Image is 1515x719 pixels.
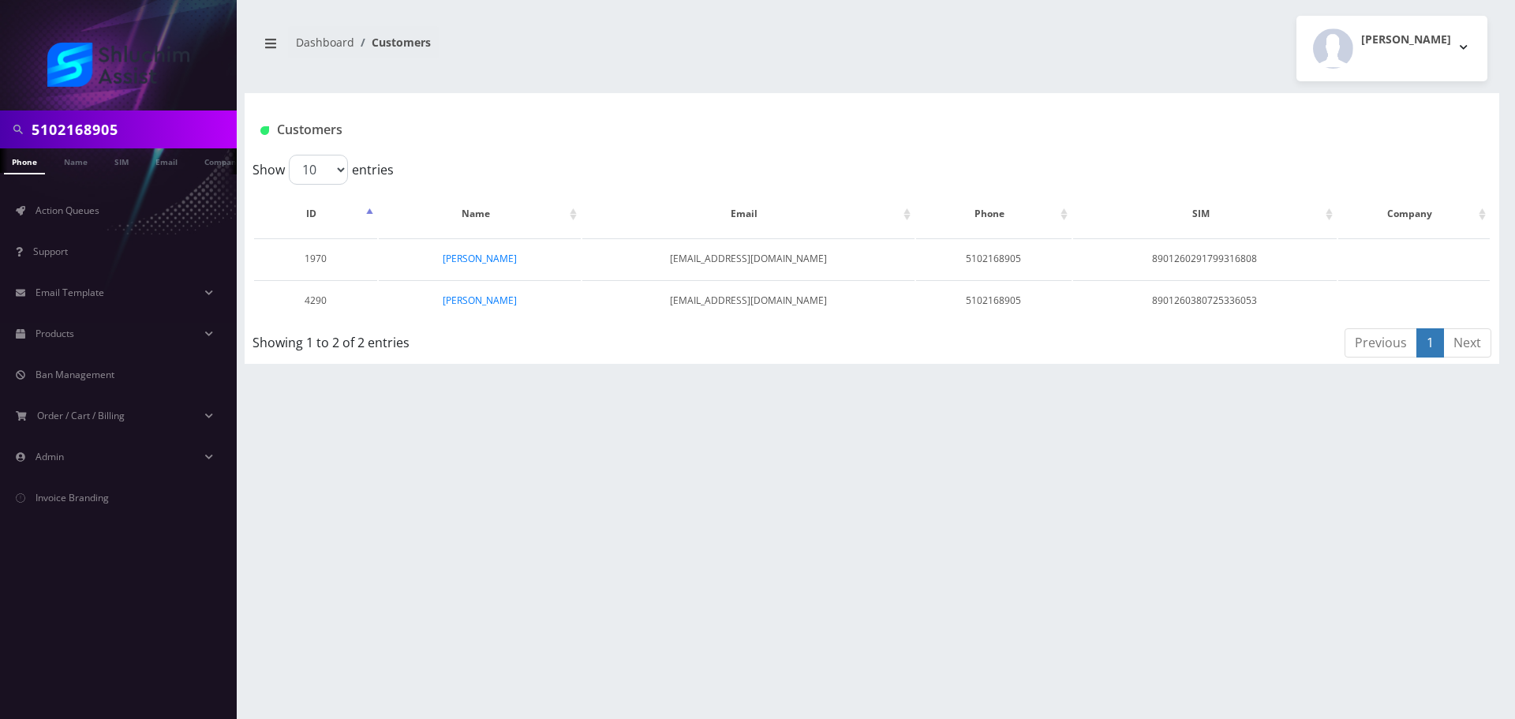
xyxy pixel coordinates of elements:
td: 5102168905 [916,238,1072,279]
nav: breadcrumb [256,26,860,71]
button: [PERSON_NAME] [1296,16,1487,81]
a: [PERSON_NAME] [443,294,517,307]
td: [EMAIL_ADDRESS][DOMAIN_NAME] [582,238,915,279]
th: Email: activate to sort column ascending [582,191,915,237]
a: Next [1443,328,1491,358]
a: Previous [1345,328,1417,358]
span: Action Queues [36,204,99,217]
a: Phone [4,148,45,174]
a: Name [56,148,95,173]
td: [EMAIL_ADDRESS][DOMAIN_NAME] [582,280,915,320]
span: Support [33,245,68,258]
img: Shluchim Assist [47,43,189,87]
span: Order / Cart / Billing [37,409,125,422]
input: Search in Company [32,114,233,144]
a: Company [196,148,249,173]
th: Name: activate to sort column ascending [379,191,581,237]
h1: Customers [260,122,1276,137]
label: Show entries [252,155,394,185]
span: Admin [36,450,64,463]
a: SIM [107,148,137,173]
th: ID: activate to sort column descending [254,191,377,237]
li: Customers [354,34,431,51]
th: Phone: activate to sort column ascending [916,191,1072,237]
span: Email Template [36,286,104,299]
td: 1970 [254,238,377,279]
a: Email [148,148,185,173]
span: Invoice Branding [36,491,109,504]
th: Company: activate to sort column ascending [1338,191,1490,237]
a: 1 [1416,328,1444,358]
a: Dashboard [296,35,354,50]
td: 4290 [254,280,377,320]
td: 8901260380725336053 [1073,280,1337,320]
td: 5102168905 [916,280,1072,320]
span: Ban Management [36,368,114,381]
td: 8901260291799316808 [1073,238,1337,279]
th: SIM: activate to sort column ascending [1073,191,1337,237]
span: Products [36,327,74,340]
h2: [PERSON_NAME] [1361,33,1451,47]
div: Showing 1 to 2 of 2 entries [252,327,757,352]
a: [PERSON_NAME] [443,252,517,265]
select: Showentries [289,155,348,185]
